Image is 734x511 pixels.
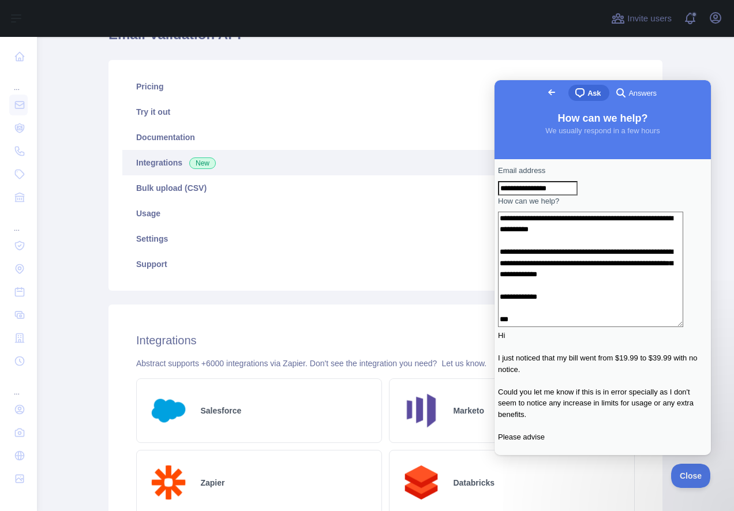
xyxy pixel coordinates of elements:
iframe: Help Scout Beacon - Close [671,464,711,488]
a: Usage [122,201,649,226]
div: ... [9,210,28,233]
span: Email address [3,86,51,95]
button: Invite users [609,9,674,28]
a: Pricing [122,74,649,99]
span: How can we help? [3,117,65,125]
form: Contact form [3,85,213,464]
h2: Salesforce [200,405,241,416]
img: Logo [146,460,191,505]
div: ... [9,69,28,92]
a: Support [122,251,649,277]
img: Logo [399,460,444,505]
h1: Email Validation API [108,25,662,53]
a: Integrations New [122,150,649,175]
a: Try it out [122,99,649,125]
div: Abstract supports +6000 integrations via Zapier. Don't see the integration you need? [136,358,635,369]
h2: Zapier [200,477,224,489]
div: Hi I just noticed that my bill went from $19.99 to $39.99 with no notice. Could you let me know i... [3,250,213,385]
span: New [189,157,216,169]
div: ... [9,374,28,397]
iframe: Help Scout Beacon - Live Chat, Contact Form, and Knowledge Base [495,80,711,455]
h2: Marketo [453,405,484,416]
img: Logo [399,388,444,433]
h2: Integrations [136,332,635,348]
img: Logo [146,388,191,433]
a: Settings [122,226,649,251]
h2: Databricks [453,477,495,489]
a: Let us know. [441,359,486,368]
a: Documentation [122,125,649,150]
span: Invite users [627,12,672,25]
a: Bulk upload (CSV) [122,175,649,201]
